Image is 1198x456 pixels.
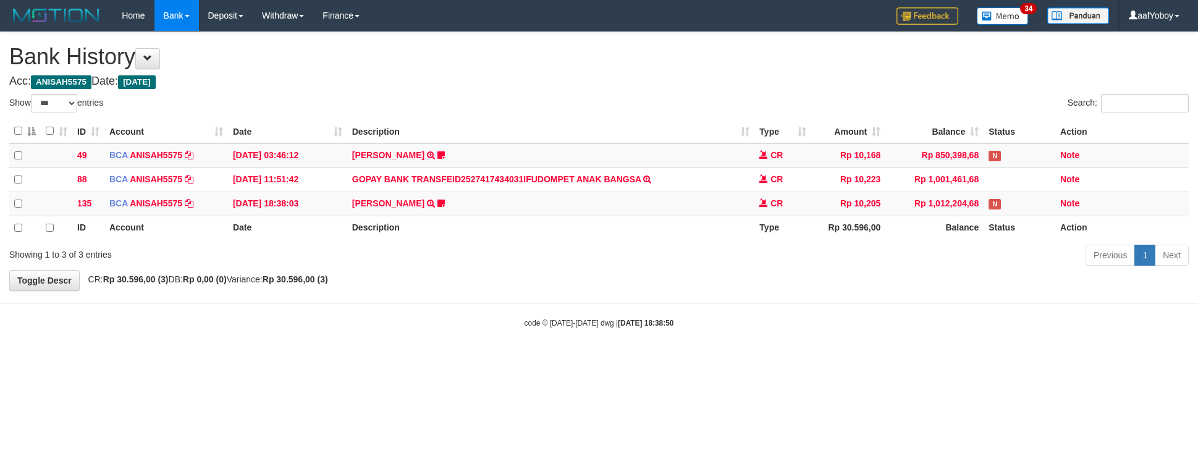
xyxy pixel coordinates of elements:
[770,150,783,160] span: CR
[228,167,347,192] td: [DATE] 11:51:42
[1060,150,1079,160] a: Note
[1155,245,1189,266] a: Next
[885,143,984,168] td: Rp 850,398,68
[9,6,103,25] img: MOTION_logo.png
[9,243,490,261] div: Showing 1 to 3 of 3 entries
[885,192,984,216] td: Rp 1,012,204,68
[352,150,424,160] a: [PERSON_NAME]
[811,192,885,216] td: Rp 10,205
[9,94,103,112] label: Show entries
[1055,216,1189,240] th: Action
[9,75,1189,88] h4: Acc: Date:
[811,143,885,168] td: Rp 10,168
[770,174,783,184] span: CR
[185,174,193,184] a: Copy ANISAH5575 to clipboard
[754,216,811,240] th: Type
[130,150,182,160] a: ANISAH5575
[1055,119,1189,143] th: Action
[811,119,885,143] th: Amount: activate to sort column ascending
[977,7,1029,25] img: Button%20Memo.svg
[770,198,783,208] span: CR
[228,143,347,168] td: [DATE] 03:46:12
[352,174,641,184] a: GOPAY BANK TRANSFEID2527417434031IFUDOMPET ANAK BANGSA
[77,198,91,208] span: 135
[984,216,1055,240] th: Status
[77,150,87,160] span: 49
[109,198,128,208] span: BCA
[1060,174,1079,184] a: Note
[347,216,755,240] th: Description
[228,192,347,216] td: [DATE] 18:38:03
[896,7,958,25] img: Feedback.jpg
[885,216,984,240] th: Balance
[103,274,169,284] strong: Rp 30.596,00 (3)
[618,319,673,327] strong: [DATE] 18:38:50
[104,119,228,143] th: Account: activate to sort column ascending
[72,216,104,240] th: ID
[104,216,228,240] th: Account
[118,75,156,89] span: [DATE]
[31,75,91,89] span: ANISAH5575
[1101,94,1189,112] input: Search:
[41,119,72,143] th: : activate to sort column ascending
[984,119,1055,143] th: Status
[185,150,193,160] a: Copy ANISAH5575 to clipboard
[77,174,87,184] span: 88
[811,167,885,192] td: Rp 10,223
[885,167,984,192] td: Rp 1,001,461,68
[183,274,227,284] strong: Rp 0,00 (0)
[31,94,77,112] select: Showentries
[989,151,1001,161] span: Has Note
[9,44,1189,69] h1: Bank History
[885,119,984,143] th: Balance: activate to sort column ascending
[1047,7,1109,24] img: panduan.png
[347,119,755,143] th: Description: activate to sort column ascending
[989,199,1001,209] span: Has Note
[1060,198,1079,208] a: Note
[525,319,674,327] small: code © [DATE]-[DATE] dwg |
[109,150,128,160] span: BCA
[811,216,885,240] th: Rp 30.596,00
[1134,245,1155,266] a: 1
[130,174,182,184] a: ANISAH5575
[228,216,347,240] th: Date
[1068,94,1189,112] label: Search:
[130,198,182,208] a: ANISAH5575
[9,270,80,291] a: Toggle Descr
[72,119,104,143] th: ID: activate to sort column ascending
[1086,245,1135,266] a: Previous
[754,119,811,143] th: Type: activate to sort column ascending
[228,119,347,143] th: Date: activate to sort column ascending
[109,174,128,184] span: BCA
[185,198,193,208] a: Copy ANISAH5575 to clipboard
[82,274,328,284] span: CR: DB: Variance:
[263,274,328,284] strong: Rp 30.596,00 (3)
[1020,3,1037,14] span: 34
[352,198,424,208] a: [PERSON_NAME]
[9,119,41,143] th: : activate to sort column descending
